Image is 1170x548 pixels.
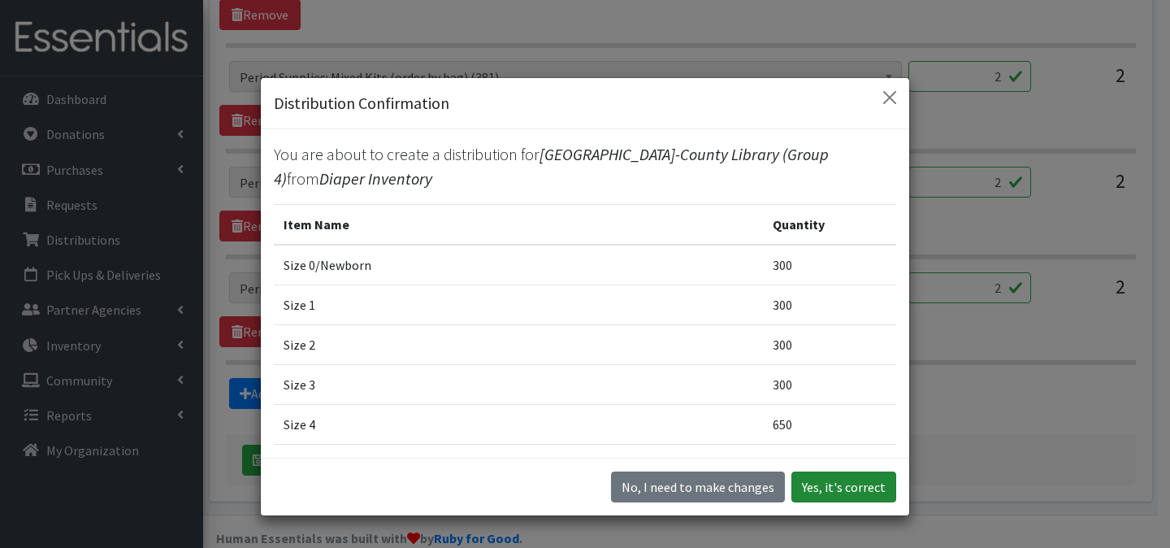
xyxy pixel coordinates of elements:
th: Quantity [763,204,896,245]
h5: Distribution Confirmation [274,91,449,115]
button: No I need to make changes [611,472,785,502]
th: Item Name [274,204,763,245]
button: Close [877,85,903,111]
td: 300 [763,245,896,285]
td: 300 [763,364,896,404]
td: Size 3 [274,364,763,404]
span: [GEOGRAPHIC_DATA]-County Library (Group 4) [274,144,829,189]
td: 650 [763,444,896,484]
td: Size 1 [274,285,763,324]
button: Yes, it's correct [791,472,896,502]
td: Size 4 [274,404,763,444]
td: Size 0/Newborn [274,245,763,285]
td: Size 5 [274,444,763,484]
td: 300 [763,285,896,324]
td: Size 2 [274,324,763,364]
td: 650 [763,404,896,444]
span: Diaper Inventory [319,168,432,189]
p: You are about to create a distribution for from [274,142,896,191]
td: 300 [763,324,896,364]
